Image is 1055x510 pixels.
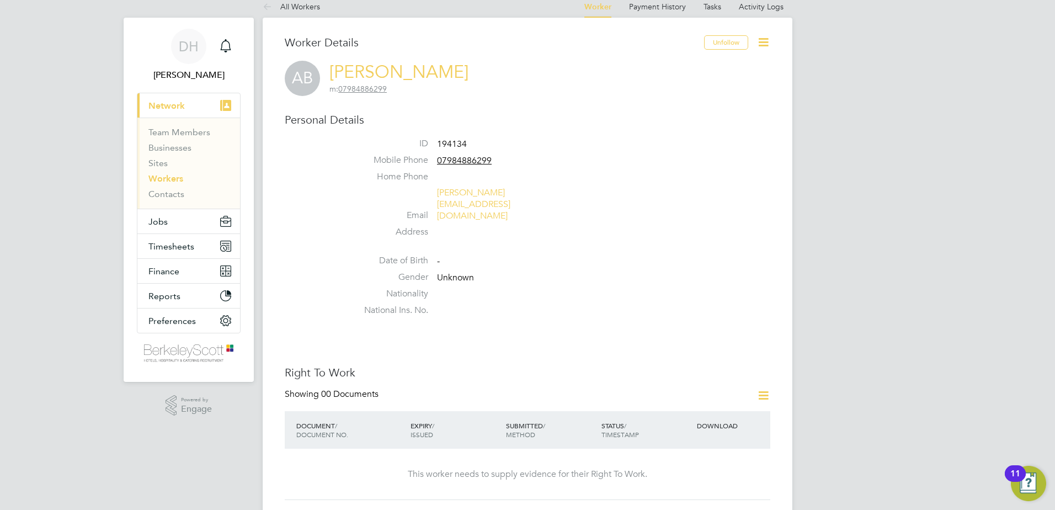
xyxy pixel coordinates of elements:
[137,209,240,233] button: Jobs
[351,226,428,238] label: Address
[351,288,428,300] label: Nationality
[351,272,428,283] label: Gender
[148,316,196,326] span: Preferences
[137,344,241,362] a: Go to home page
[624,421,626,430] span: /
[351,305,428,316] label: National Ins. No.
[335,421,337,430] span: /
[601,430,639,439] span: TIMESTAMP
[437,272,474,283] span: Unknown
[285,365,770,380] h3: Right To Work
[144,344,233,362] img: berkeley-scott-logo-retina.png
[629,2,686,12] a: Payment History
[599,416,694,444] div: STATUS
[321,389,379,400] span: 00 Documents
[148,142,191,153] a: Businesses
[584,2,611,12] a: Worker
[432,421,434,430] span: /
[148,127,210,137] a: Team Members
[148,158,168,168] a: Sites
[148,189,184,199] a: Contacts
[1011,466,1046,501] button: Open Resource Center, 11 new notifications
[148,266,179,277] span: Finance
[285,113,770,127] h3: Personal Details
[148,216,168,227] span: Jobs
[137,234,240,258] button: Timesheets
[285,35,704,50] h3: Worker Details
[704,35,748,50] button: Unfollow
[437,187,510,221] a: [PERSON_NAME][EMAIL_ADDRESS][DOMAIN_NAME]
[1010,474,1020,488] div: 11
[543,421,545,430] span: /
[137,118,240,209] div: Network
[294,416,408,444] div: DOCUMENT
[137,284,240,308] button: Reports
[137,309,240,333] button: Preferences
[694,416,770,435] div: DOWNLOAD
[148,100,185,111] span: Network
[329,61,468,83] a: [PERSON_NAME]
[179,39,199,54] span: DH
[506,430,535,439] span: METHOD
[329,84,338,94] span: m:
[148,173,183,184] a: Workers
[351,138,428,150] label: ID
[137,68,241,82] span: Daniela Howell
[338,84,387,94] tcxspan: Call 07984886299 via 3CX
[166,395,212,416] a: Powered byEngage
[148,291,180,301] span: Reports
[137,29,241,82] a: DH[PERSON_NAME]
[296,469,759,480] div: This worker needs to supply evidence for their Right To Work.
[739,2,784,12] a: Activity Logs
[351,210,428,221] label: Email
[503,416,599,444] div: SUBMITTED
[408,416,503,444] div: EXPIRY
[437,155,492,166] tcxspan: Call 07984886299 via 3CX
[437,139,467,150] span: 194134
[704,2,721,12] a: Tasks
[351,255,428,267] label: Date of Birth
[148,241,194,252] span: Timesheets
[137,93,240,118] button: Network
[181,405,212,414] span: Engage
[411,430,433,439] span: ISSUED
[437,256,440,267] span: -
[296,430,348,439] span: DOCUMENT NO.
[181,395,212,405] span: Powered by
[351,171,428,183] label: Home Phone
[285,61,320,96] span: AB
[285,389,381,400] div: Showing
[124,18,254,382] nav: Main navigation
[263,2,320,12] a: All Workers
[351,155,428,166] label: Mobile Phone
[137,259,240,283] button: Finance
